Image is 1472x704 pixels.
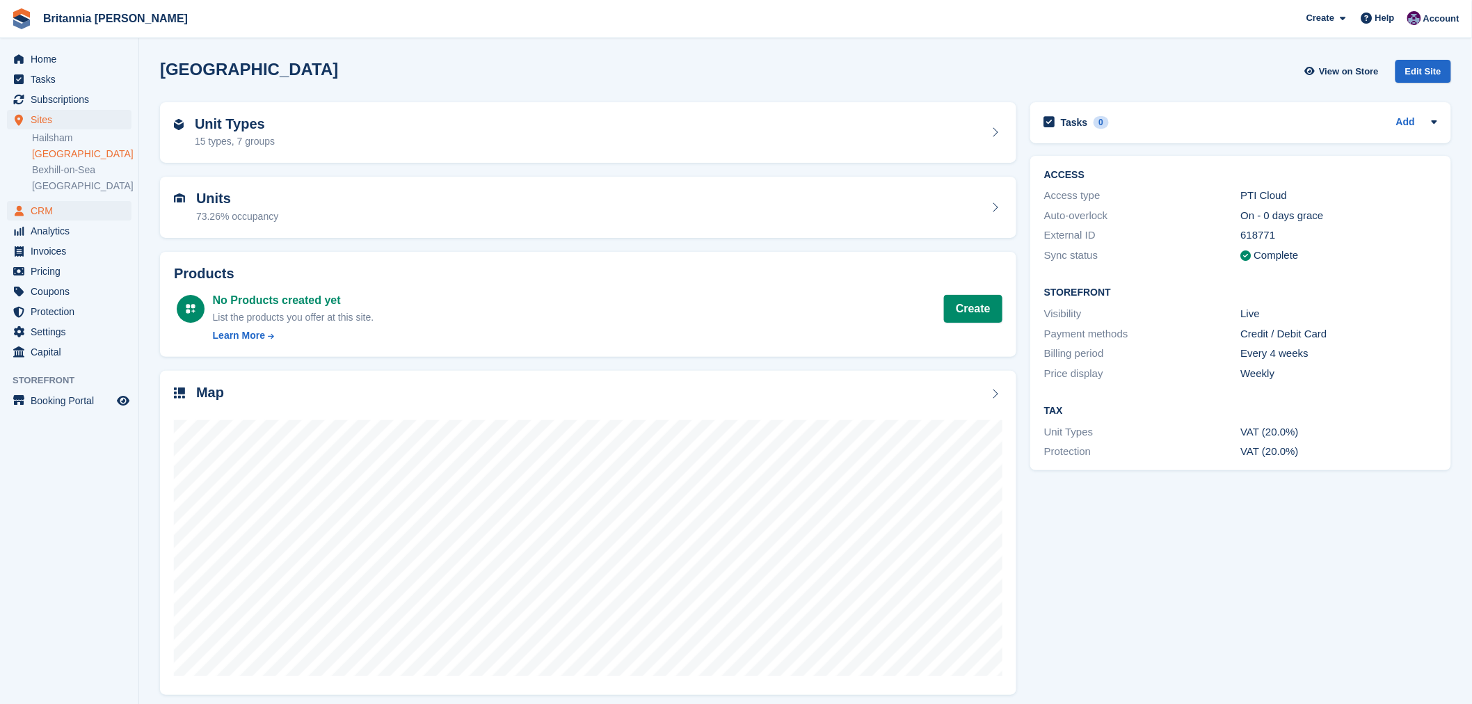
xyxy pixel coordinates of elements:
[7,110,131,129] a: menu
[196,385,224,401] h2: Map
[1395,60,1451,83] div: Edit Site
[174,119,184,130] img: unit-type-icn-2b2737a686de81e16bb02015468b77c625bbabd49415b5ef34ead5e3b44a266d.svg
[7,391,131,410] a: menu
[1375,11,1395,25] span: Help
[1044,346,1241,362] div: Billing period
[174,387,185,399] img: map-icn-33ee37083ee616e46c38cad1a60f524a97daa1e2b2c8c0bc3eb3415660979fc1.svg
[1395,60,1451,88] a: Edit Site
[1241,346,1438,362] div: Every 4 weeks
[1241,424,1438,440] div: VAT (20.0%)
[1241,188,1438,204] div: PTI Cloud
[13,374,138,387] span: Storefront
[31,322,114,342] span: Settings
[7,302,131,321] a: menu
[31,302,114,321] span: Protection
[1044,170,1437,181] h2: ACCESS
[1396,115,1415,131] a: Add
[160,102,1016,163] a: Unit Types 15 types, 7 groups
[31,282,114,301] span: Coupons
[32,147,131,161] a: [GEOGRAPHIC_DATA]
[31,391,114,410] span: Booking Portal
[7,90,131,109] a: menu
[160,177,1016,238] a: Units 73.26% occupancy
[174,266,1002,282] h2: Products
[1044,306,1241,322] div: Visibility
[1241,366,1438,382] div: Weekly
[31,221,114,241] span: Analytics
[7,201,131,221] a: menu
[195,116,275,132] h2: Unit Types
[7,49,131,69] a: menu
[1241,227,1438,243] div: 618771
[944,295,1002,323] a: Create
[31,49,114,69] span: Home
[7,262,131,281] a: menu
[1241,326,1438,342] div: Credit / Debit Card
[1241,306,1438,322] div: Live
[1094,116,1110,129] div: 0
[1044,366,1241,382] div: Price display
[1423,12,1459,26] span: Account
[195,134,275,149] div: 15 types, 7 groups
[196,191,278,207] h2: Units
[1061,116,1088,129] h2: Tasks
[38,7,193,30] a: Britannia [PERSON_NAME]
[7,282,131,301] a: menu
[185,303,196,314] img: custom-product-icn-white-7c27a13f52cf5f2f504a55ee73a895a1f82ff5669d69490e13668eaf7ade3bb5.svg
[7,221,131,241] a: menu
[1241,208,1438,224] div: On - 0 days grace
[1044,248,1241,264] div: Sync status
[31,110,114,129] span: Sites
[1044,227,1241,243] div: External ID
[1044,208,1241,224] div: Auto-overlock
[1044,188,1241,204] div: Access type
[115,392,131,409] a: Preview store
[11,8,32,29] img: stora-icon-8386f47178a22dfd0bd8f6a31ec36ba5ce8667c1dd55bd0f319d3a0aa187defe.svg
[1044,406,1437,417] h2: Tax
[1044,326,1241,342] div: Payment methods
[31,201,114,221] span: CRM
[1319,65,1379,79] span: View on Store
[31,342,114,362] span: Capital
[31,90,114,109] span: Subscriptions
[32,131,131,145] a: Hailsham
[32,179,131,193] a: [GEOGRAPHIC_DATA]
[213,328,265,343] div: Learn More
[1407,11,1421,25] img: Lee Dadgostar
[31,241,114,261] span: Invoices
[1241,444,1438,460] div: VAT (20.0%)
[1044,287,1437,298] h2: Storefront
[160,371,1016,695] a: Map
[213,292,374,309] div: No Products created yet
[7,70,131,89] a: menu
[1044,424,1241,440] div: Unit Types
[160,60,338,79] h2: [GEOGRAPHIC_DATA]
[31,262,114,281] span: Pricing
[1254,248,1299,264] div: Complete
[7,241,131,261] a: menu
[7,322,131,342] a: menu
[1044,444,1241,460] div: Protection
[213,328,374,343] a: Learn More
[174,193,185,203] img: unit-icn-7be61d7bf1b0ce9d3e12c5938cc71ed9869f7b940bace4675aadf7bd6d80202e.svg
[1303,60,1384,83] a: View on Store
[32,163,131,177] a: Bexhill-on-Sea
[1306,11,1334,25] span: Create
[213,312,374,323] span: List the products you offer at this site.
[31,70,114,89] span: Tasks
[196,209,278,224] div: 73.26% occupancy
[7,342,131,362] a: menu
